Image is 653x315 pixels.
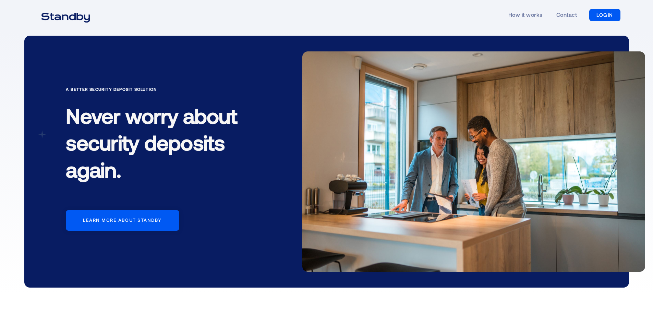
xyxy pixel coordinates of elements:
[66,97,258,194] h1: Never worry about security deposits again.
[589,9,620,21] a: LOGIN
[33,8,99,22] a: home
[83,218,162,223] div: Learn more about standby
[66,86,258,93] div: A Better Security Deposit Solution
[66,210,179,231] a: Learn more about standby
